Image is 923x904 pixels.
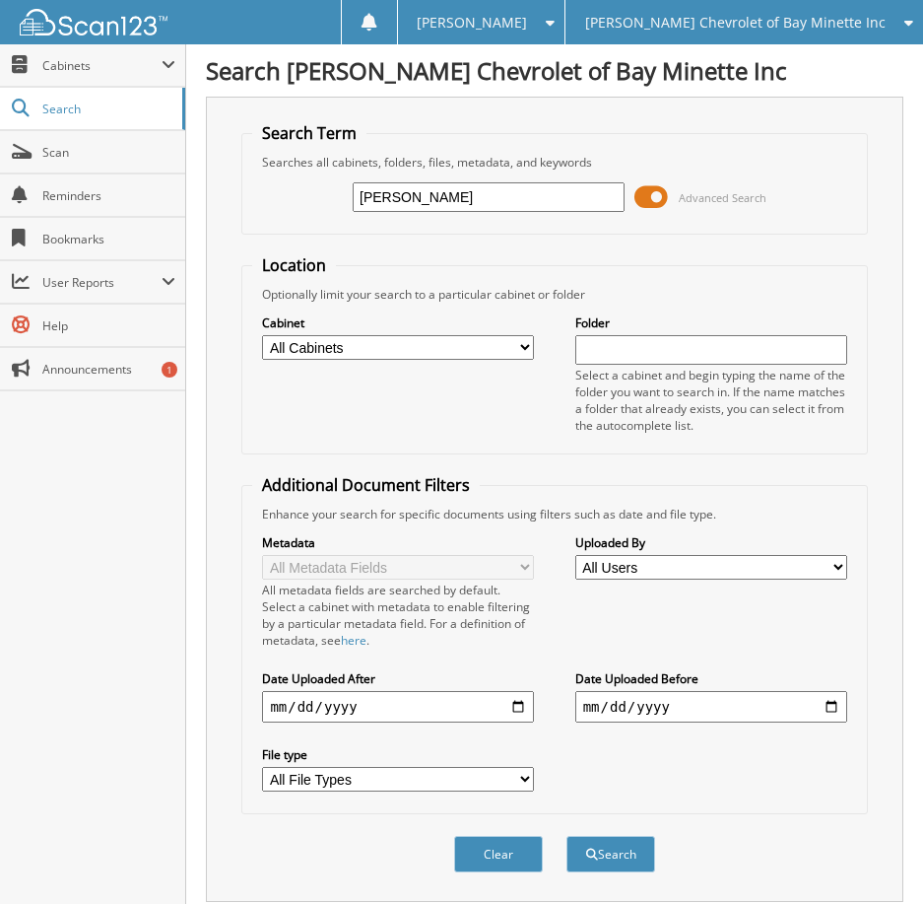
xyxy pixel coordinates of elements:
[206,54,903,87] h1: Search [PERSON_NAME] Chevrolet of Bay Minette Inc
[42,187,175,204] span: Reminders
[454,836,543,872] button: Clear
[575,691,847,723] input: end
[262,314,534,331] label: Cabinet
[252,254,336,276] legend: Location
[252,506,856,522] div: Enhance your search for specific documents using filters such as date and file type.
[42,57,162,74] span: Cabinets
[42,274,162,291] span: User Reports
[575,314,847,331] label: Folder
[42,231,175,247] span: Bookmarks
[575,534,847,551] label: Uploaded By
[566,836,655,872] button: Search
[162,362,177,378] div: 1
[252,474,480,496] legend: Additional Document Filters
[585,17,886,29] span: [PERSON_NAME] Chevrolet of Bay Minette Inc
[42,361,175,378] span: Announcements
[262,691,534,723] input: start
[20,9,167,35] img: scan123-logo-white.svg
[42,317,175,334] span: Help
[417,17,527,29] span: [PERSON_NAME]
[42,144,175,161] span: Scan
[575,367,847,434] div: Select a cabinet and begin typing the name of the folder you want to search in. If the name match...
[252,154,856,171] div: Searches all cabinets, folders, files, metadata, and keywords
[252,286,856,303] div: Optionally limit your search to a particular cabinet or folder
[262,670,534,687] label: Date Uploaded After
[262,534,534,551] label: Metadata
[252,122,366,144] legend: Search Term
[262,746,534,763] label: File type
[262,582,534,649] div: All metadata fields are searched by default. Select a cabinet with metadata to enable filtering b...
[42,101,172,117] span: Search
[341,632,366,649] a: here
[575,670,847,687] label: Date Uploaded Before
[679,190,766,205] span: Advanced Search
